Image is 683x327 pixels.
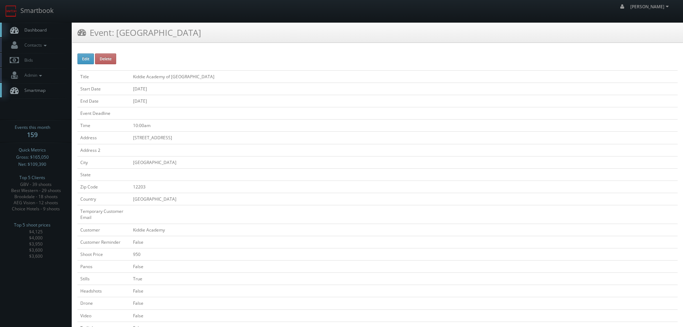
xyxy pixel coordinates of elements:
[130,309,678,322] td: False
[130,156,678,168] td: [GEOGRAPHIC_DATA]
[77,224,130,236] td: Customer
[77,297,130,309] td: Drone
[77,168,130,181] td: State
[130,248,678,260] td: 950
[130,297,678,309] td: False
[130,120,678,132] td: 10:00am
[130,193,678,205] td: [GEOGRAPHIC_DATA]
[19,174,45,181] span: Top 5 Clients
[630,4,671,10] span: [PERSON_NAME]
[130,224,678,236] td: Kiddie Academy
[77,236,130,248] td: Customer Reminder
[21,57,33,63] span: Bids
[130,70,678,83] td: Kiddie Academy of [GEOGRAPHIC_DATA]
[16,154,49,161] span: Gross: $165,050
[77,309,130,322] td: Video
[27,130,38,139] strong: 159
[130,285,678,297] td: False
[130,260,678,272] td: False
[130,95,678,107] td: [DATE]
[77,181,130,193] td: Zip Code
[14,221,51,229] span: Top 5 shoot prices
[77,205,130,224] td: Temporary Customer Email
[77,53,94,64] button: Edit
[77,144,130,156] td: Address 2
[15,124,50,131] span: Events this month
[130,181,678,193] td: 12203
[130,132,678,144] td: [STREET_ADDRESS]
[21,72,44,78] span: Admin
[77,260,130,272] td: Panos
[95,53,116,64] button: Delete
[19,146,46,154] span: Quick Metrics
[77,83,130,95] td: Start Date
[77,120,130,132] td: Time
[77,248,130,260] td: Shoot Price
[21,87,46,93] span: Smartmap
[77,26,201,39] h3: Event: [GEOGRAPHIC_DATA]
[77,95,130,107] td: End Date
[77,193,130,205] td: Country
[77,107,130,120] td: Event Deadline
[77,132,130,144] td: Address
[77,156,130,168] td: City
[130,236,678,248] td: False
[21,27,47,33] span: Dashboard
[130,83,678,95] td: [DATE]
[77,70,130,83] td: Title
[77,285,130,297] td: Headshots
[21,42,48,48] span: Contacts
[5,5,17,17] img: smartbook-logo.png
[18,161,46,168] span: Net: $109,390
[130,273,678,285] td: True
[77,273,130,285] td: Stills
